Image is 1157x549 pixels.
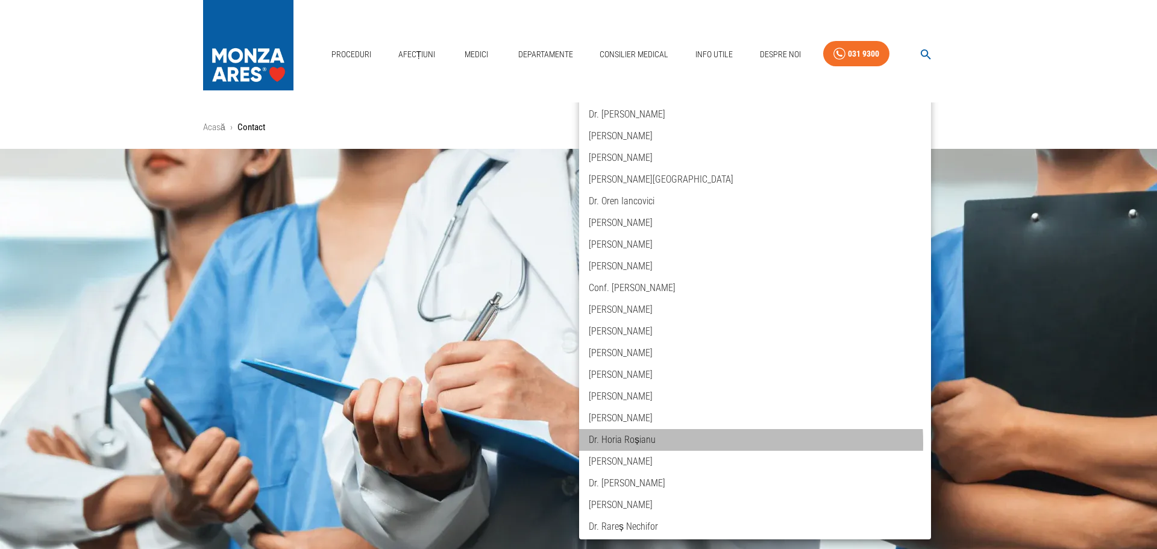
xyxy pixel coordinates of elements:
[579,472,931,494] li: Dr. [PERSON_NAME]
[595,42,673,67] a: Consilier Medical
[579,451,931,472] li: [PERSON_NAME]
[327,42,376,67] a: Proceduri
[579,256,931,277] li: [PERSON_NAME]
[457,42,496,67] a: Medici
[513,42,578,67] a: Departamente
[579,234,931,256] li: [PERSON_NAME]
[579,125,931,147] li: [PERSON_NAME]
[394,42,441,67] a: Afecțiuni
[579,147,931,169] li: [PERSON_NAME]
[579,364,931,386] li: [PERSON_NAME]
[579,321,931,342] li: [PERSON_NAME]
[579,429,931,451] li: Dr. Horia Roșianu
[848,46,879,61] div: 031 9300
[691,42,738,67] a: Info Utile
[579,277,931,299] li: Conf. [PERSON_NAME]
[579,342,931,364] li: [PERSON_NAME]
[579,516,931,538] li: Dr. Rareș Nechifor
[579,386,931,407] li: [PERSON_NAME]
[755,42,806,67] a: Despre Noi
[579,104,931,125] li: Dr. [PERSON_NAME]
[579,169,931,190] li: [PERSON_NAME][GEOGRAPHIC_DATA]
[579,190,931,212] li: Dr. Oren Iancovici
[579,212,931,234] li: [PERSON_NAME]
[579,299,931,321] li: [PERSON_NAME]
[579,407,931,429] li: [PERSON_NAME]
[579,494,931,516] li: [PERSON_NAME]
